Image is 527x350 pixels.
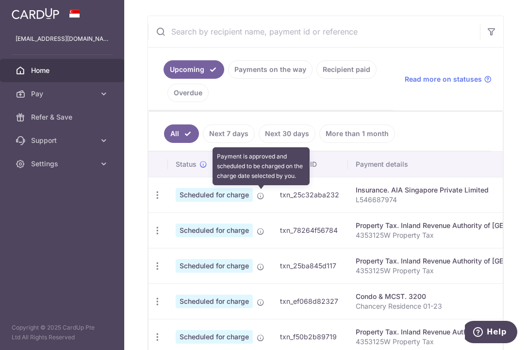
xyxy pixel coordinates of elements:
a: Overdue [167,84,209,102]
span: Read more on statuses [405,74,482,84]
span: Support [31,136,95,145]
td: txn_25c32aba232 [272,177,348,212]
a: Upcoming [164,60,224,79]
span: Home [31,66,95,75]
span: Scheduled for charge [176,295,253,308]
a: Next 7 days [203,124,255,143]
a: More than 1 month [319,124,395,143]
span: Pay [31,89,95,99]
span: Settings [31,159,95,169]
span: Scheduled for charge [176,330,253,344]
div: Payment is approved and scheduled to be charged on the charge date selected by you. [213,147,310,185]
td: txn_25ba845d117 [272,248,348,283]
p: [EMAIL_ADDRESS][DOMAIN_NAME] [16,34,109,44]
a: Recipient paid [316,60,377,79]
img: CardUp [12,8,59,19]
td: txn_ef068d82327 [272,283,348,319]
th: Payment ID [272,152,348,177]
a: Read more on statuses [405,74,492,84]
td: txn_78264f56784 [272,212,348,248]
span: Refer & Save [31,112,95,122]
span: Scheduled for charge [176,188,253,202]
a: Payments on the way [228,60,313,79]
iframe: Opens a widget where you can find more information [465,321,517,345]
input: Search by recipient name, payment id or reference [148,16,480,47]
a: All [164,124,199,143]
a: Next 30 days [259,124,315,143]
span: Status [176,159,197,169]
span: Scheduled for charge [176,224,253,237]
span: Scheduled for charge [176,259,253,273]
